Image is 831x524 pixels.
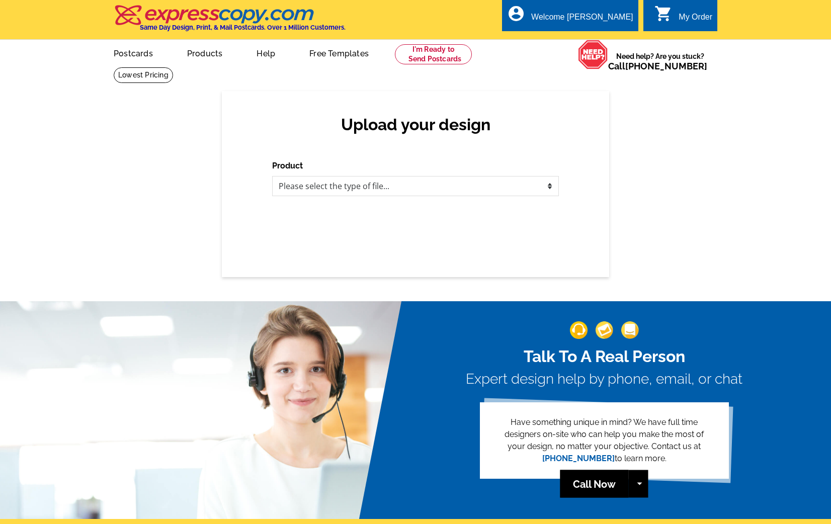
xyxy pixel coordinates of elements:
[282,115,549,134] h2: Upload your design
[608,61,707,71] span: Call
[171,41,239,64] a: Products
[466,347,742,366] h2: Talk To A Real Person
[272,160,303,172] label: Product
[608,51,712,71] span: Need help? Are you stuck?
[654,11,712,24] a: shopping_cart My Order
[293,41,385,64] a: Free Templates
[570,321,588,339] img: support-img-1.png
[625,61,707,71] a: [PHONE_NUMBER]
[98,41,169,64] a: Postcards
[578,40,608,69] img: help
[114,12,346,31] a: Same Day Design, Print, & Mail Postcards. Over 1 Million Customers.
[560,470,629,498] a: Call Now
[507,5,525,23] i: account_circle
[542,454,615,463] a: [PHONE_NUMBER]
[621,321,639,339] img: support-img-3_1.png
[531,13,633,27] div: Welcome [PERSON_NAME]
[679,13,712,27] div: My Order
[496,416,713,465] p: Have something unique in mind? We have full time designers on-site who can help you make the most...
[140,24,346,31] h4: Same Day Design, Print, & Mail Postcards. Over 1 Million Customers.
[240,41,291,64] a: Help
[654,5,673,23] i: shopping_cart
[466,371,742,388] h3: Expert design help by phone, email, or chat
[596,321,613,339] img: support-img-2.png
